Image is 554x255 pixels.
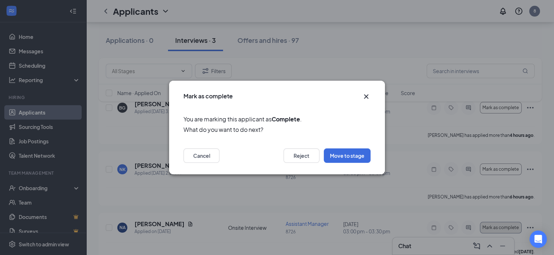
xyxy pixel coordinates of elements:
button: Close [362,92,371,101]
span: You are marking this applicant as . [183,115,371,124]
h3: Mark as complete [183,92,233,100]
span: What do you want to do next? [183,125,371,134]
button: Reject [283,148,319,163]
button: Cancel [183,148,219,163]
b: Complete [272,115,300,123]
svg: Cross [362,92,371,101]
button: Move to stage [324,148,371,163]
div: Open Intercom Messenger [530,231,547,248]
